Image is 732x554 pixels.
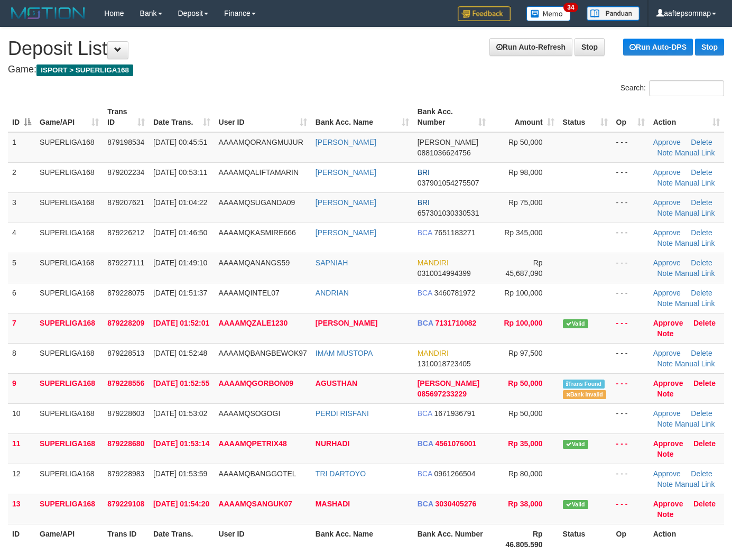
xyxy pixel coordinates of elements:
th: Rp 46.805.590 [490,524,559,554]
img: Feedback.jpg [458,6,511,21]
span: AAAAMQGORBON09 [219,379,294,387]
td: - - - [612,464,649,494]
td: 6 [8,283,35,313]
td: 5 [8,253,35,283]
span: ISPORT > SUPERLIGA168 [36,64,133,76]
td: - - - [612,313,649,343]
a: Delete [691,198,712,207]
td: 9 [8,373,35,403]
span: AAAAMQANANGS59 [219,258,290,267]
a: Approve [653,138,681,146]
a: Delete [691,228,712,237]
td: SUPERLIGA168 [35,192,103,223]
span: Copy 085697233229 to clipboard [418,390,467,398]
a: NURHADI [316,439,350,448]
span: BRI [418,198,430,207]
span: Copy 657301030330531 to clipboard [418,209,479,217]
span: Copy 7651183271 to clipboard [434,228,476,237]
span: Rp 45,687,090 [506,258,543,278]
a: SAPNIAH [316,258,348,267]
a: Note [657,179,673,187]
th: Trans ID: activate to sort column ascending [103,102,149,132]
td: - - - [612,132,649,163]
span: [PERSON_NAME] [418,138,478,146]
span: BRI [418,168,430,177]
span: AAAAMQPETRIX48 [219,439,287,448]
a: Approve [653,228,681,237]
span: 879202234 [107,168,144,177]
th: Trans ID [103,524,149,554]
span: 879228513 [107,349,144,357]
span: [DATE] 01:49:10 [153,258,207,267]
a: Delete [691,258,712,267]
td: 1 [8,132,35,163]
span: 879226212 [107,228,144,237]
span: Copy 0961266504 to clipboard [434,469,476,478]
span: Rp 100,000 [504,289,542,297]
a: Approve [653,439,683,448]
td: 12 [8,464,35,494]
span: BCA [418,439,433,448]
th: ID [8,524,35,554]
a: [PERSON_NAME] [316,198,376,207]
a: Delete [693,379,716,387]
span: Copy 7131710082 to clipboard [435,319,476,327]
span: AAAAMQALIFTAMARIN [219,168,299,177]
span: BCA [418,289,432,297]
th: Action: activate to sort column ascending [649,102,724,132]
span: Rp 345,000 [504,228,542,237]
span: Copy 0881036624756 to clipboard [418,149,471,157]
span: Copy 1310018723405 to clipboard [418,359,471,368]
a: Note [657,149,673,157]
a: [PERSON_NAME] [316,168,376,177]
a: Note [657,299,673,308]
a: AGUSTHAN [316,379,357,387]
span: MANDIRI [418,258,449,267]
a: [PERSON_NAME] [316,319,377,327]
td: 11 [8,433,35,464]
span: Rp 38,000 [508,500,542,508]
a: Approve [653,500,683,508]
a: Note [657,209,673,217]
td: 8 [8,343,35,373]
a: Manual Link [675,149,715,157]
th: Game/API: activate to sort column ascending [35,102,103,132]
a: Note [657,390,673,398]
a: Approve [653,198,681,207]
span: [DATE] 01:52:01 [153,319,209,327]
td: - - - [612,162,649,192]
a: Delete [691,289,712,297]
a: Stop [575,38,605,56]
span: [PERSON_NAME] [418,379,479,387]
a: IMAM MUSTOPA [316,349,373,357]
span: Rp 97,500 [508,349,543,357]
th: Date Trans. [149,524,215,554]
input: Search: [649,80,724,96]
td: - - - [612,373,649,403]
td: SUPERLIGA168 [35,494,103,524]
a: Note [657,510,673,519]
a: Manual Link [675,209,715,217]
span: [DATE] 01:51:37 [153,289,207,297]
span: Copy 3030405276 to clipboard [435,500,476,508]
td: - - - [612,433,649,464]
td: - - - [612,343,649,373]
td: SUPERLIGA168 [35,313,103,343]
th: ID: activate to sort column descending [8,102,35,132]
span: Copy 0310014994399 to clipboard [418,269,471,278]
td: SUPERLIGA168 [35,162,103,192]
a: [PERSON_NAME] [316,138,376,146]
span: AAAAMQZALE1230 [219,319,288,327]
a: Note [657,239,673,247]
span: [DATE] 01:53:02 [153,409,207,418]
a: Approve [653,349,681,357]
span: [DATE] 01:53:59 [153,469,207,478]
h1: Deposit List [8,38,724,59]
td: SUPERLIGA168 [35,433,103,464]
td: 4 [8,223,35,253]
a: Delete [693,439,716,448]
span: [DATE] 00:53:11 [153,168,207,177]
a: Approve [653,379,683,387]
th: User ID: activate to sort column ascending [215,102,311,132]
a: Manual Link [675,359,715,368]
